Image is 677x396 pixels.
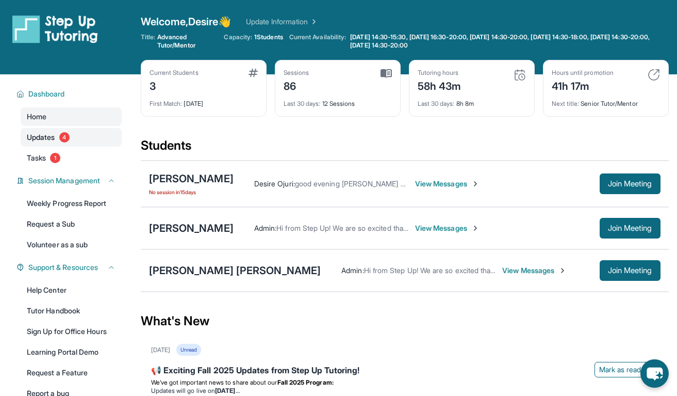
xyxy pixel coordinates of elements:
button: Mark as read [595,362,658,377]
button: Join Meeting [600,260,661,281]
img: logo [12,14,98,43]
span: good evening [PERSON_NAME] dad. i wanted to ask if [PERSON_NAME] is still doing tutoring [295,179,597,188]
div: [DATE] [151,346,170,354]
a: Tasks1 [21,149,122,167]
a: Tutor Handbook [21,302,122,320]
span: Join Meeting [608,181,652,187]
img: card [381,69,392,78]
span: We’ve got important news to share about our [151,378,277,386]
div: [PERSON_NAME] [149,171,234,186]
span: First Match : [150,100,183,107]
button: Dashboard [24,89,115,99]
img: card [249,69,258,77]
span: Next title : [552,100,580,107]
button: Session Management [24,176,115,186]
strong: [DATE] [215,387,239,394]
span: View Messages [415,179,480,189]
div: Sessions [284,69,309,77]
div: 8h 8m [418,93,526,108]
div: 41h 17m [552,77,614,93]
button: Support & Resources [24,262,115,273]
span: Admin : [341,266,364,275]
a: Home [21,107,122,126]
span: Dashboard [28,89,65,99]
span: Welcome, Desire 👋 [141,14,232,29]
span: 1 [50,153,60,163]
img: Chevron Right [308,17,318,27]
div: What's New [141,298,669,344]
span: Title: [141,33,155,50]
a: Updates4 [21,128,122,147]
span: 1 Students [254,33,283,41]
span: Last 30 days : [418,100,455,107]
span: Support & Resources [28,262,98,273]
span: Home [27,112,46,122]
span: Join Meeting [608,267,652,274]
div: Students [141,137,669,160]
div: Current Students [150,69,199,77]
div: 86 [284,77,309,93]
div: Tutoring hours [418,69,461,77]
img: Chevron-Right [558,266,567,275]
div: 📢 Exciting Fall 2025 Updates from Step Up Tutoring! [151,364,658,378]
span: Last 30 days : [284,100,321,107]
button: Join Meeting [600,218,661,239]
a: Learning Portal Demo [21,343,122,361]
span: Session Management [28,176,100,186]
button: chat-button [640,359,669,388]
div: [DATE] [150,93,258,108]
span: View Messages [415,223,480,233]
img: Chevron-Right [471,180,480,188]
a: Request a Sub [21,215,122,233]
div: [PERSON_NAME] [PERSON_NAME] [149,263,321,278]
a: Volunteer as a sub [21,235,122,254]
div: 58h 43m [418,77,461,93]
span: Mark as read [599,365,641,375]
a: Sign Up for Office Hours [21,322,122,341]
span: Capacity: [224,33,252,41]
img: Chevron-Right [471,224,480,232]
span: Desire Ojuri : [254,179,295,188]
span: Tasks [27,153,46,163]
span: 4 [59,132,70,142]
div: 12 Sessions [284,93,392,108]
a: Weekly Progress Report [21,194,122,213]
a: Request a Feature [21,363,122,382]
div: [PERSON_NAME] [149,221,234,235]
span: Current Availability: [289,33,346,50]
div: Senior Tutor/Mentor [552,93,660,108]
a: Update Information [246,17,318,27]
img: card [648,69,660,81]
a: Help Center [21,281,122,299]
span: [DATE] 14:30-15:30, [DATE] 16:30-20:00, [DATE] 14:30-20:00, [DATE] 14:30-18:00, [DATE] 14:30-20:0... [350,33,666,50]
span: No session in 15 days [149,188,234,196]
span: Updates [27,132,55,142]
span: Advanced Tutor/Mentor [157,33,218,50]
span: Join Meeting [608,225,652,231]
span: View Messages [502,265,567,276]
div: Unread [176,344,201,356]
a: [DATE] 14:30-15:30, [DATE] 16:30-20:00, [DATE] 14:30-20:00, [DATE] 14:30-18:00, [DATE] 14:30-20:0... [348,33,668,50]
button: Join Meeting [600,173,661,194]
li: Updates will go live on [151,387,658,395]
strong: Fall 2025 Program: [277,378,334,386]
span: Admin : [254,224,276,232]
img: card [514,69,526,81]
div: 3 [150,77,199,93]
div: Hours until promotion [552,69,614,77]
